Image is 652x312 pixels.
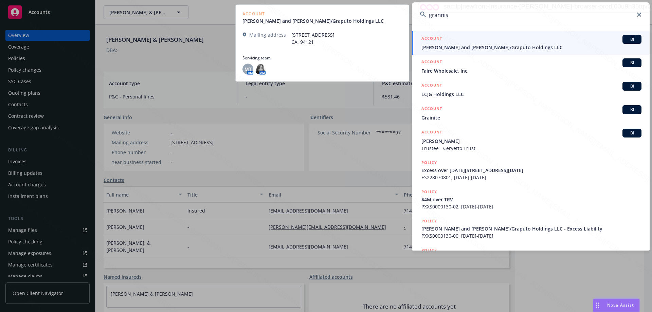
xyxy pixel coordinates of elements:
[607,302,634,308] span: Nova Assist
[421,188,437,195] h5: POLICY
[421,129,442,137] h5: ACCOUNT
[421,35,442,43] h5: ACCOUNT
[412,55,650,78] a: ACCOUNTBIFaire Wholesale, Inc.
[412,243,650,272] a: POLICY
[412,214,650,243] a: POLICY[PERSON_NAME] and [PERSON_NAME]/Graputo Holdings LLC - Excess LiabilityPXXS0000130-00, [DAT...
[412,2,650,27] input: Search...
[421,105,442,113] h5: ACCOUNT
[412,102,650,125] a: ACCOUNTBIGrainite
[421,67,641,74] span: Faire Wholesale, Inc.
[421,91,641,98] span: LCJG Holdings LLC
[412,185,650,214] a: POLICY$4M over TRVPXXS0000130-02, [DATE]-[DATE]
[412,78,650,102] a: ACCOUNTBILCJG Holdings LLC
[625,130,639,136] span: BI
[421,174,641,181] span: ES228070801, [DATE]-[DATE]
[421,82,442,90] h5: ACCOUNT
[412,125,650,155] a: ACCOUNTBI[PERSON_NAME]Trustee - Cervetto Trust
[421,196,641,203] span: $4M over TRV
[421,137,641,145] span: [PERSON_NAME]
[421,114,641,121] span: Grainite
[421,247,437,254] h5: POLICY
[421,167,641,174] span: Excess over [DATE][STREET_ADDRESS][DATE]
[625,107,639,113] span: BI
[421,145,641,152] span: Trustee - Cervetto Trust
[412,155,650,185] a: POLICYExcess over [DATE][STREET_ADDRESS][DATE]ES228070801, [DATE]-[DATE]
[625,83,639,89] span: BI
[421,232,641,239] span: PXXS0000130-00, [DATE]-[DATE]
[421,218,437,224] h5: POLICY
[593,299,602,312] div: Drag to move
[421,58,442,67] h5: ACCOUNT
[593,298,640,312] button: Nova Assist
[625,60,639,66] span: BI
[421,203,641,210] span: PXXS0000130-02, [DATE]-[DATE]
[412,31,650,55] a: ACCOUNTBI[PERSON_NAME] and [PERSON_NAME]/Graputo Holdings LLC
[421,44,641,51] span: [PERSON_NAME] and [PERSON_NAME]/Graputo Holdings LLC
[421,225,641,232] span: [PERSON_NAME] and [PERSON_NAME]/Graputo Holdings LLC - Excess Liability
[421,159,437,166] h5: POLICY
[625,36,639,42] span: BI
